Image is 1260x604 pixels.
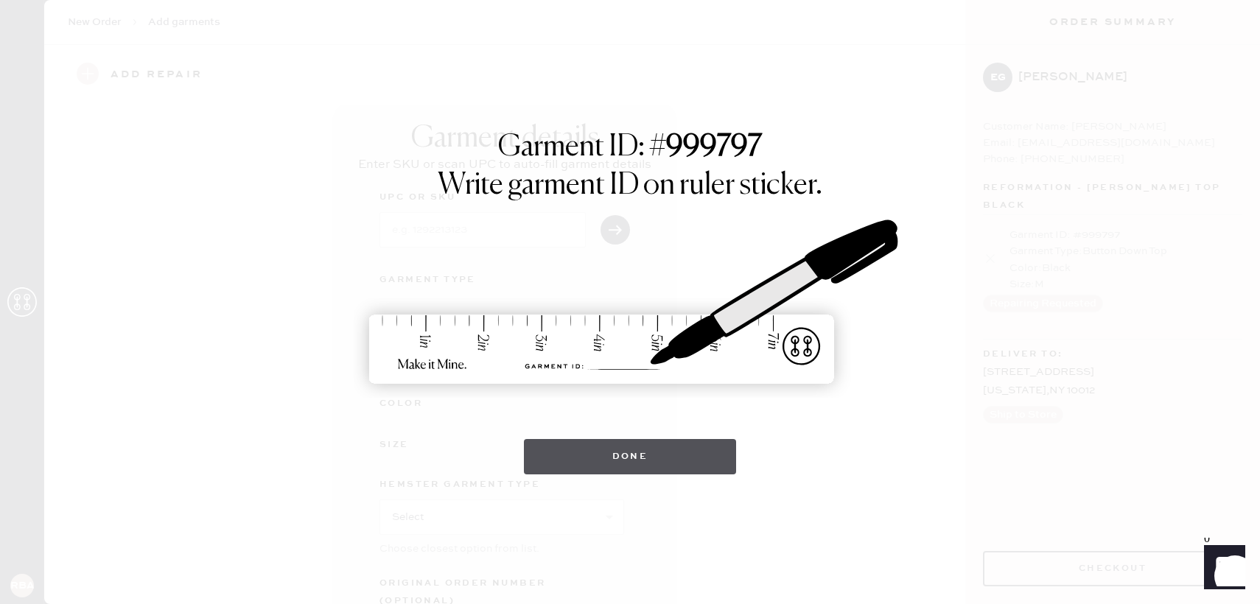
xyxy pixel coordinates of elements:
[498,130,762,168] h1: Garment ID: #
[666,133,762,162] strong: 999797
[354,181,906,424] img: ruler-sticker-sharpie.svg
[1190,538,1253,601] iframe: Front Chat
[524,439,737,474] button: Done
[438,168,822,203] h1: Write garment ID on ruler sticker.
